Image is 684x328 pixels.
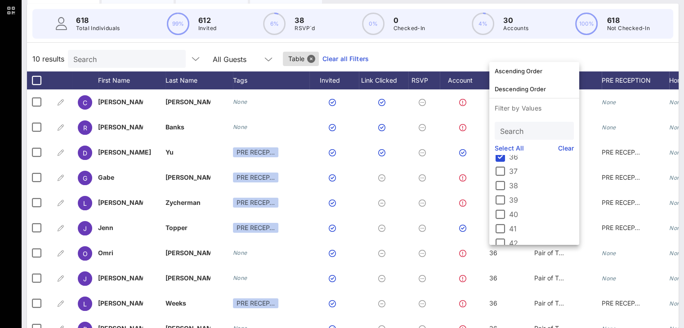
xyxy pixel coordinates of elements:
[98,89,143,115] p: [PERSON_NAME]…
[607,15,650,26] p: 618
[393,24,425,33] p: Checked-In
[322,54,369,64] a: Clear all Filters
[233,198,278,208] div: PRE RECEP…
[165,165,210,190] p: [PERSON_NAME]
[83,275,87,283] span: J
[489,291,534,316] p: 36
[233,98,247,105] i: None
[98,148,151,156] span: [PERSON_NAME]
[233,147,278,157] div: PRE RECEP…
[165,148,174,156] span: Yu
[669,124,684,131] i: None
[307,55,315,63] button: Close
[165,71,233,89] div: Last Name
[393,15,425,26] p: 0
[288,52,313,66] span: Table
[495,143,524,153] a: Select All
[495,85,574,93] div: Descending Order
[509,167,574,176] label: 37
[489,240,534,266] p: 36
[198,15,217,26] p: 612
[669,99,684,106] i: None
[165,115,210,140] p: Banks
[83,225,87,232] span: J
[309,71,359,89] div: Invited
[607,24,650,33] p: Not Checked-In
[602,140,647,165] p: PRE RECEP…
[32,53,64,64] span: 10 results
[207,50,279,68] div: All Guests
[602,291,647,316] p: PRE RECEP…
[669,174,684,181] i: None
[602,250,616,257] i: None
[669,250,684,257] i: None
[165,190,210,215] p: Zycherman
[669,225,684,231] i: None
[233,298,278,308] div: PRE RECEP…
[165,266,210,291] p: [PERSON_NAME]
[509,152,574,161] label: 36
[233,249,247,256] i: None
[83,199,87,207] span: L
[233,71,309,89] div: Tags
[495,67,574,75] div: Ascending Order
[76,24,120,33] p: Total Individuals
[509,195,574,204] label: 39
[440,71,489,89] div: Account
[602,190,647,215] p: PRE RECEP…
[602,124,616,131] i: None
[98,240,143,266] p: Omri
[198,24,217,33] p: Invited
[98,71,165,89] div: First Name
[83,149,87,157] span: D
[669,149,684,156] i: None
[98,190,143,215] p: [PERSON_NAME]
[295,15,315,26] p: 38
[503,15,528,26] p: 30
[534,266,579,291] p: Pair of T…
[602,275,616,282] i: None
[165,224,188,231] span: Topper
[98,266,143,291] p: [PERSON_NAME]
[165,291,210,316] p: Weeks
[76,15,120,26] p: 618
[165,89,210,115] p: [PERSON_NAME]
[509,239,574,248] label: 42
[669,275,684,282] i: None
[233,173,278,182] div: PRE RECEP…
[534,291,579,316] p: Pair of T…
[98,291,143,316] p: [PERSON_NAME]
[509,210,574,219] label: 40
[83,99,87,106] span: C
[83,124,87,132] span: R
[558,143,574,153] a: Clear
[602,99,616,106] i: None
[489,98,579,118] p: Filter by Values
[83,250,88,257] span: O
[669,199,684,206] i: None
[602,71,669,89] div: PRE RECEPTION
[233,275,247,281] i: None
[602,165,647,190] p: PRE RECEP…
[83,300,87,308] span: L
[503,24,528,33] p: Accounts
[98,115,143,140] p: [PERSON_NAME]
[295,24,315,33] p: RSVP`d
[233,124,247,130] i: None
[509,224,574,233] label: 41
[83,174,87,182] span: G
[602,215,647,240] p: PRE RECEP…
[408,71,440,89] div: RSVP
[98,165,143,190] p: Gabe
[534,240,579,266] p: Pair of T…
[165,240,210,266] p: [PERSON_NAME]
[213,55,246,63] div: All Guests
[98,224,113,231] span: Jenn
[233,223,278,233] div: PRE RECEP…
[359,71,408,89] div: Link Clicked
[669,300,684,307] i: None
[509,181,574,190] label: 38
[489,266,534,291] p: 36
